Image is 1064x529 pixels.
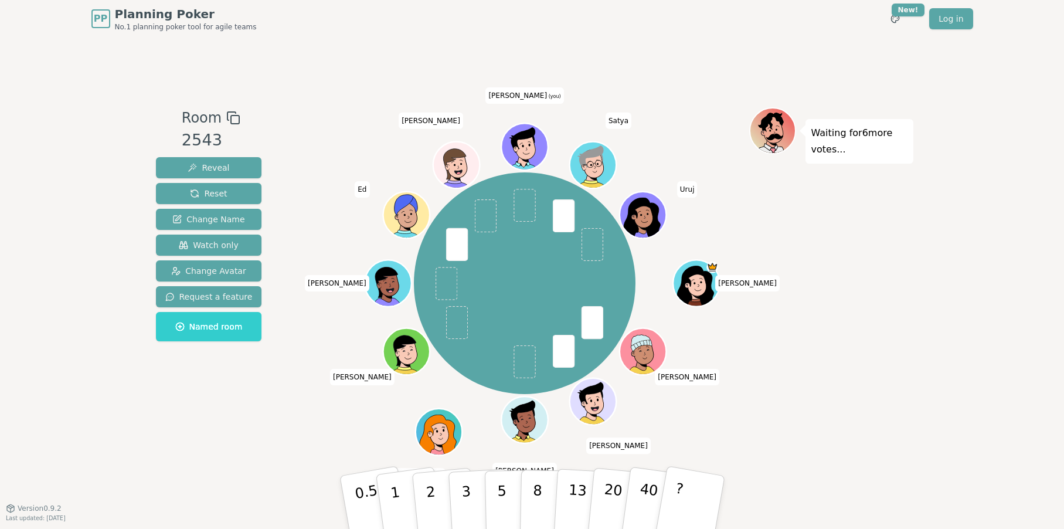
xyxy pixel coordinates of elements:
[6,515,66,521] span: Last updated: [DATE]
[156,286,262,307] button: Request a feature
[115,22,257,32] span: No.1 planning poker tool for agile teams
[6,504,62,513] button: Version0.9.2
[305,275,369,291] span: Click to change your name
[503,125,547,169] button: Click to change your avatar
[929,8,973,29] a: Log in
[156,312,262,341] button: Named room
[492,463,557,479] span: Click to change your name
[182,107,222,128] span: Room
[399,113,463,129] span: Click to change your name
[381,468,446,484] span: Click to change your name
[606,113,631,129] span: Click to change your name
[172,213,244,225] span: Change Name
[156,235,262,256] button: Watch only
[179,239,239,251] span: Watch only
[94,12,107,26] span: PP
[156,157,262,178] button: Reveal
[175,321,243,333] span: Named room
[715,275,780,291] span: Click to change your name
[586,438,651,454] span: Click to change your name
[171,265,246,277] span: Change Avatar
[677,181,698,198] span: Click to change your name
[156,260,262,282] button: Change Avatar
[885,8,906,29] button: New!
[18,504,62,513] span: Version 0.9.2
[355,181,369,198] span: Click to change your name
[706,262,718,273] span: Nancy is the host
[485,87,563,104] span: Click to change your name
[655,369,719,385] span: Click to change your name
[91,6,257,32] a: PPPlanning PokerNo.1 planning poker tool for agile teams
[156,183,262,204] button: Reset
[182,128,240,152] div: 2543
[115,6,257,22] span: Planning Poker
[892,4,925,16] div: New!
[188,162,229,174] span: Reveal
[330,369,395,385] span: Click to change your name
[165,291,253,303] span: Request a feature
[547,94,561,99] span: (you)
[156,209,262,230] button: Change Name
[811,125,907,158] p: Waiting for 6 more votes...
[190,188,227,199] span: Reset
